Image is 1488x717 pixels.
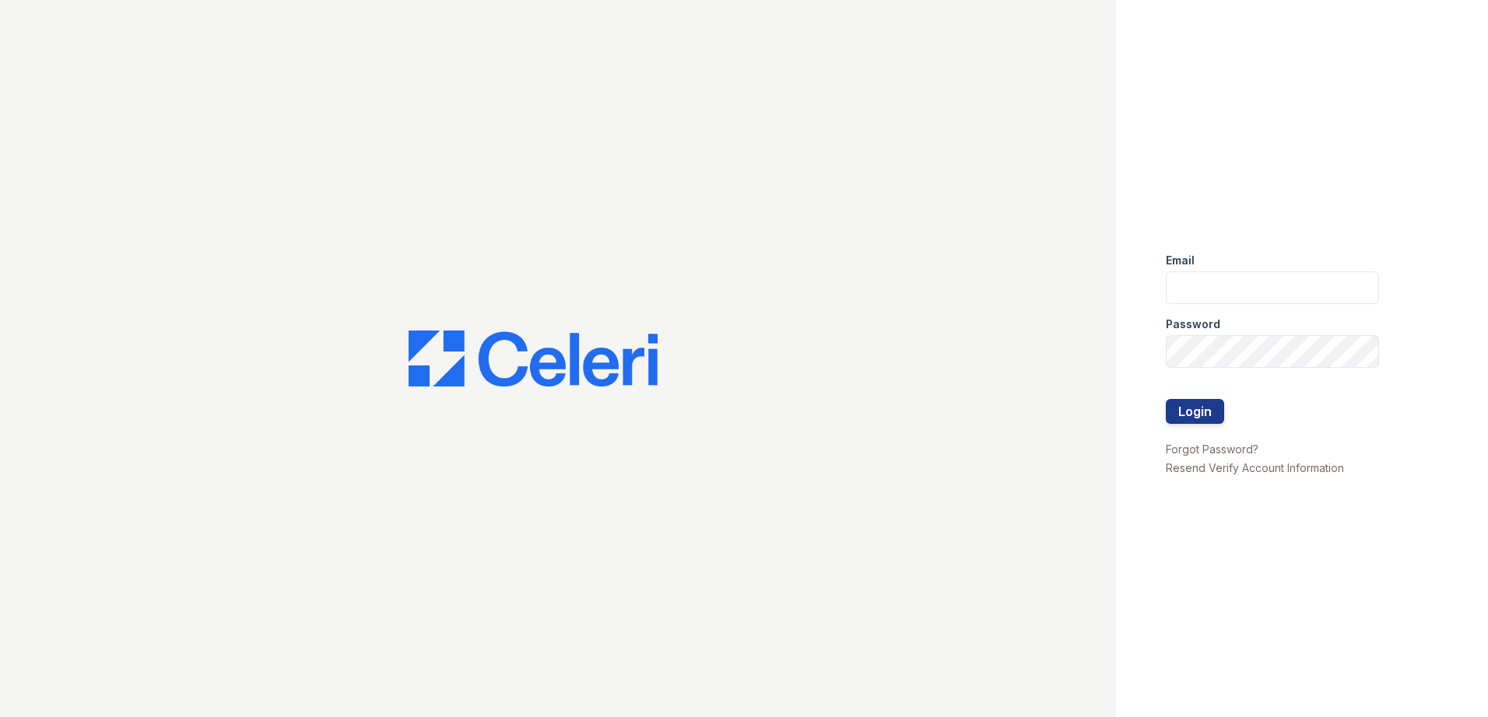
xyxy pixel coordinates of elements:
[1166,399,1224,424] button: Login
[1166,253,1195,268] label: Email
[1166,317,1220,332] label: Password
[409,331,658,386] img: CE_Logo_Blue-a8612792a0a2168367f1c8372b55b34899dd931a85d93a1a3d3e32e68fde9ad4.png
[1166,461,1344,474] a: Resend Verify Account Information
[1166,442,1258,456] a: Forgot Password?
